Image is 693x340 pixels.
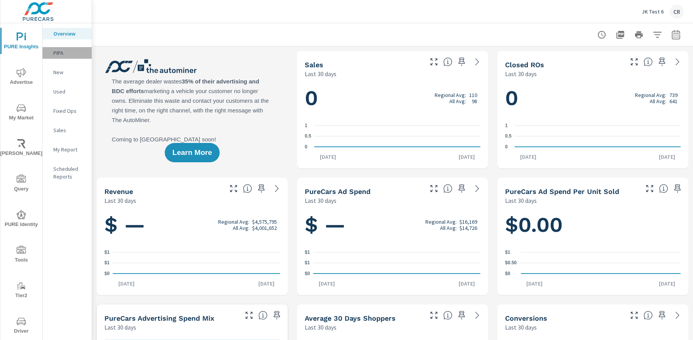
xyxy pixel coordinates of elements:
[218,219,249,225] p: Regional Avg:
[668,27,684,42] button: Select Date Range
[515,153,542,161] p: [DATE]
[3,281,40,300] span: Tier2
[428,182,440,195] button: Make Fullscreen
[53,30,85,37] p: Overview
[505,271,510,276] text: $0
[443,184,452,193] span: Total cost of media for all PureCars channels for the selected dealership group over the selected...
[314,153,341,161] p: [DATE]
[671,56,684,68] a: See more details in report
[505,85,681,111] h1: 0
[456,309,468,321] span: Save this to your personalized report
[505,144,508,150] text: 0
[305,187,370,195] h5: PureCars Ad Spend
[671,309,684,321] a: See more details in report
[443,57,452,66] span: Number of vehicles sold by the dealership over the selected date range. [Source: This data is sou...
[104,187,133,195] h5: Revenue
[3,104,40,122] span: My Market
[654,280,681,287] p: [DATE]
[505,196,537,205] p: Last 30 days
[505,250,510,255] text: $1
[643,182,656,195] button: Make Fullscreen
[459,225,477,231] p: $14,726
[255,182,268,195] span: Save this to your personalized report
[227,182,240,195] button: Make Fullscreen
[613,27,628,42] button: "Export Report to PDF"
[305,61,323,69] h5: Sales
[453,280,480,287] p: [DATE]
[654,153,681,161] p: [DATE]
[53,126,85,134] p: Sales
[643,57,653,66] span: Number of Repair Orders Closed by the selected dealership group over the selected time range. [So...
[53,165,85,180] p: Scheduled Reports
[104,212,280,238] h1: $ —
[443,311,452,320] span: A rolling 30 day total of daily Shoppers on the dealership website, averaged over the selected da...
[43,105,92,117] div: Fixed Ops
[453,153,480,161] p: [DATE]
[643,311,653,320] span: The number of dealer-specified goals completed by a visitor. [Source: This data is provided by th...
[3,68,40,87] span: Advertise
[43,144,92,155] div: My Report
[471,182,483,195] a: See more details in report
[650,98,666,104] p: All Avg:
[505,260,517,266] text: $0.50
[449,98,466,104] p: All Avg:
[165,143,220,162] button: Learn More
[642,8,664,15] p: JK Test 6
[669,92,678,98] p: 739
[104,323,136,332] p: Last 30 days
[305,260,310,266] text: $1
[505,69,537,78] p: Last 30 days
[459,219,477,225] p: $16,169
[305,69,336,78] p: Last 30 days
[671,182,684,195] span: Save this to your personalized report
[53,49,85,57] p: PIPA
[628,56,640,68] button: Make Fullscreen
[631,27,647,42] button: Print Report
[3,210,40,229] span: PURE Identity
[472,98,477,104] p: 98
[469,92,477,98] p: 110
[172,149,212,156] span: Learn More
[505,123,508,128] text: 1
[505,187,619,195] h5: PureCars Ad Spend Per Unit Sold
[271,309,283,321] span: Save this to your personalized report
[505,134,512,139] text: 0.5
[670,5,684,19] div: CR
[305,196,336,205] p: Last 30 days
[471,309,483,321] a: See more details in report
[3,317,40,336] span: Driver
[305,323,336,332] p: Last 30 days
[53,88,85,95] p: Used
[505,61,544,69] h5: Closed ROs
[635,92,666,98] p: Regional Avg:
[104,260,110,266] text: $1
[659,184,668,193] span: Average cost of advertising per each vehicle sold at the dealer over the selected date range. The...
[104,314,214,322] h5: PureCars Advertising Spend Mix
[3,175,40,194] span: Query
[271,182,283,195] a: See more details in report
[456,56,468,68] span: Save this to your personalized report
[43,47,92,59] div: PIPA
[104,271,110,276] text: $0
[305,134,311,139] text: 0.5
[3,139,40,158] span: [PERSON_NAME]
[305,144,307,150] text: 0
[628,309,640,321] button: Make Fullscreen
[104,250,110,255] text: $1
[252,219,277,225] p: $4,575,795
[243,184,252,193] span: Total sales revenue over the selected date range. [Source: This data is sourced from the dealer’s...
[656,309,668,321] span: Save this to your personalized report
[440,225,457,231] p: All Avg:
[435,92,466,98] p: Regional Avg:
[505,314,547,322] h5: Conversions
[305,271,310,276] text: $0
[252,225,277,231] p: $4,001,652
[43,28,92,39] div: Overview
[43,163,92,182] div: Scheduled Reports
[305,85,480,111] h1: 0
[521,280,548,287] p: [DATE]
[650,27,665,42] button: Apply Filters
[253,280,280,287] p: [DATE]
[505,323,537,332] p: Last 30 days
[113,280,140,287] p: [DATE]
